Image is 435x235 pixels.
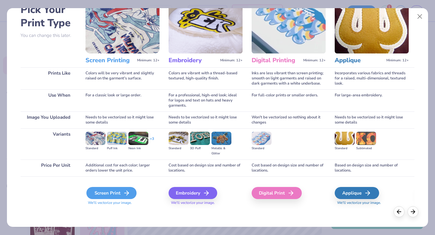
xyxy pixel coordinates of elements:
div: Digital Print [252,187,302,199]
div: Needs to be vectorized so it might lose some details [335,111,409,128]
div: Metallic & Glitter [211,146,231,156]
div: Inks are less vibrant than screen printing; smooth on light garments and raised on dark garments ... [252,67,326,89]
div: For a classic look or large order. [85,89,159,111]
h3: Digital Printing [252,56,301,64]
div: Embroidery [169,187,217,199]
div: Standard [335,146,355,151]
div: + 3 [150,136,154,146]
div: 3D Puff [190,146,210,151]
div: Neon Ink [128,146,148,151]
img: Standard [252,132,272,145]
div: Incorporates various fabrics and threads for a raised, multi-dimensional, textured look. [335,67,409,89]
div: Sublimated [356,146,376,151]
p: You can change this later. [21,33,76,38]
div: Screen Print [86,187,137,199]
span: We'll vectorize your image. [169,200,243,205]
h3: Screen Printing [85,56,135,64]
img: 3D Puff [190,132,210,145]
span: We'll vectorize your image. [85,200,159,205]
div: Image You Uploaded [21,111,76,128]
h3: Applique [335,56,384,64]
img: Neon Ink [128,132,148,145]
div: For full-color prints or smaller orders. [252,89,326,111]
div: Needs to be vectorized so it might lose some details [169,111,243,128]
h3: Embroidery [169,56,218,64]
div: Needs to be vectorized so it might lose some details [85,111,159,128]
div: Colors will be very vibrant and slightly raised on the garment's surface. [85,67,159,89]
div: Based on design size and number of locations. [335,159,409,176]
img: Standard [169,132,188,145]
div: Standard [252,146,272,151]
span: Minimum: 12+ [303,58,326,63]
img: Standard [335,132,355,145]
div: Cost based on design size and number of locations. [252,159,326,176]
div: Won't be vectorized so nothing about it changes [252,111,326,128]
div: Use When [21,89,76,111]
button: Close [414,11,426,22]
img: Puff Ink [107,132,127,145]
img: Metallic & Glitter [211,132,231,145]
div: Prints Like [21,67,76,89]
div: Price Per Unit [21,159,76,176]
div: Standard [169,146,188,151]
img: Sublimated [356,132,376,145]
div: Additional cost for each color; larger orders lower the unit price. [85,159,159,176]
span: We'll vectorize your image. [335,200,409,205]
div: Puff Ink [107,146,127,151]
div: Standard [85,146,105,151]
span: Minimum: 12+ [220,58,243,63]
div: Colors are vibrant with a thread-based textured, high-quality finish. [169,67,243,89]
div: Cost based on design size and number of locations. [169,159,243,176]
div: For a professional, high-end look; ideal for logos and text on hats and heavy garments. [169,89,243,111]
span: Minimum: 12+ [137,58,159,63]
div: For large-area embroidery. [335,89,409,111]
span: Minimum: 12+ [386,58,409,63]
div: Variants [21,128,76,159]
h2: Pick Your Print Type [21,3,76,30]
div: Applique [335,187,379,199]
img: Standard [85,132,105,145]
